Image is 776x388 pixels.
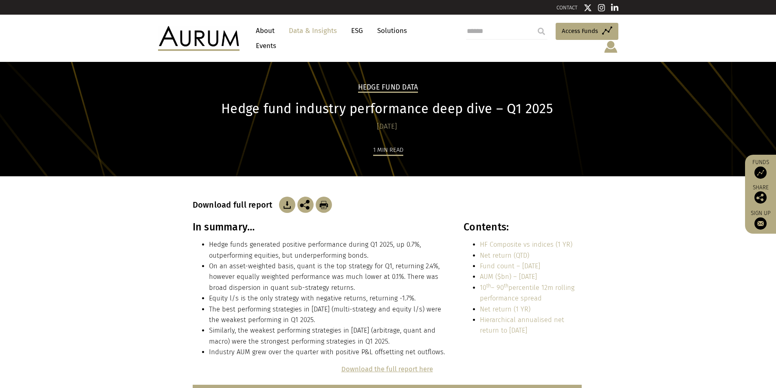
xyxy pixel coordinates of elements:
a: ESG [347,23,367,38]
a: Net return (1 YR) [480,305,530,313]
li: Industry AUM grew over the quarter with positive P&L offsetting net outflows. [209,347,446,357]
a: Funds [749,159,772,179]
a: About [252,23,279,38]
a: Hierarchical annualised net return to [DATE] [480,316,564,334]
img: Sign up to our newsletter [754,217,767,230]
h2: Hedge Fund Data [358,83,418,93]
li: Equity l/s is the only strategy with negative returns, returning -1.7%. [209,293,446,304]
img: Download Article [279,197,295,213]
img: account-icon.svg [603,40,618,54]
a: CONTACT [556,4,578,11]
img: Share this post [297,197,314,213]
a: Events [252,38,276,53]
sup: th [486,283,491,289]
input: Submit [533,23,550,39]
span: Access Funds [562,26,598,36]
img: Download Article [316,197,332,213]
li: Similarly, the weakest performing strategies in [DATE] (arbitrage, quant and macro) were the stro... [209,325,446,347]
div: [DATE] [193,121,582,132]
img: Linkedin icon [611,4,618,12]
div: 1 min read [373,145,403,156]
h3: In summary… [193,221,446,233]
sup: th [504,283,508,289]
a: Data & Insights [285,23,341,38]
img: Aurum [158,26,240,50]
h3: Contents: [464,221,581,233]
a: Download the full report here [341,365,433,373]
a: AUM ($bn) – [DATE] [480,273,537,281]
h1: Hedge fund industry performance deep dive – Q1 2025 [193,101,582,117]
img: Access Funds [754,167,767,179]
a: Solutions [373,23,411,38]
img: Twitter icon [584,4,592,12]
h3: Download full report [193,200,277,210]
a: Access Funds [556,23,618,40]
a: 10th– 90thpercentile 12m rolling performance spread [480,284,574,302]
a: HF Composite vs indices (1 YR) [480,241,572,248]
a: Net return (QTD) [480,252,529,259]
li: The best performing strategies in [DATE] (multi-strategy and equity l/s) were the weakest perform... [209,304,446,326]
img: Share this post [754,191,767,204]
div: Share [749,185,772,204]
li: On an asset-weighted basis, quant is the top strategy for Q1, returning 2.4%, however equally wei... [209,261,446,293]
a: Fund count – [DATE] [480,262,540,270]
li: Hedge funds generated positive performance during Q1 2025, up 0.7%, outperforming equities, but u... [209,239,446,261]
a: Sign up [749,210,772,230]
img: Instagram icon [598,4,605,12]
